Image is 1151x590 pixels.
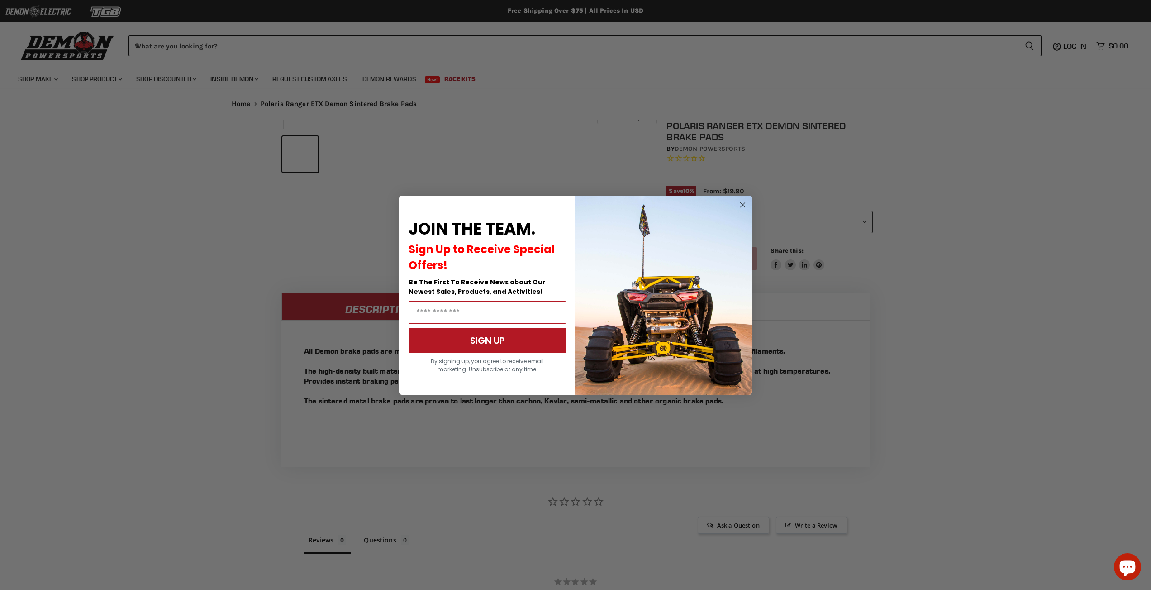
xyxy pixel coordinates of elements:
[1111,553,1144,583] inbox-online-store-chat: Shopify online store chat
[409,328,566,353] button: SIGN UP
[409,301,566,324] input: Email Address
[737,199,748,211] button: Close dialog
[431,357,544,373] span: By signing up, you agree to receive email marketing. Unsubscribe at any time.
[409,242,555,273] span: Sign Up to Receive Special Offers!
[409,217,535,240] span: JOIN THE TEAM.
[575,196,752,395] img: a9095488-b6e7-41ba-879d-588abfab540b.jpeg
[409,278,546,296] span: Be The First To Receive News about Our Newest Sales, Products, and Activities!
